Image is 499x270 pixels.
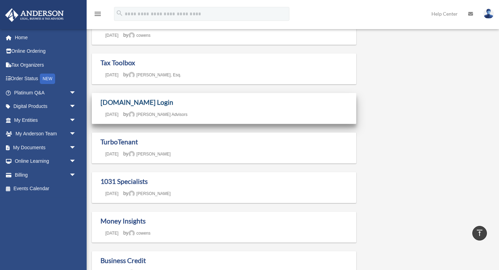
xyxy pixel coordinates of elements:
[69,154,83,169] span: arrow_drop_down
[5,154,87,168] a: Online Learningarrow_drop_down
[129,112,187,117] a: [PERSON_NAME] Advisors
[5,100,87,113] a: Digital Productsarrow_drop_down
[69,141,83,155] span: arrow_drop_down
[475,229,484,237] i: vertical_align_top
[100,152,123,157] a: [DATE]
[3,8,66,22] img: Anderson Advisors Platinum Portal
[123,111,187,117] span: by
[123,72,181,77] span: by
[5,44,87,58] a: Online Ordering
[129,73,181,77] a: [PERSON_NAME], Esq.
[129,231,151,236] a: cowens
[69,127,83,141] span: arrow_drop_down
[123,32,150,38] span: by
[5,141,87,154] a: My Documentsarrow_drop_down
[69,168,83,182] span: arrow_drop_down
[100,191,123,196] a: [DATE]
[69,86,83,100] span: arrow_drop_down
[69,113,83,127] span: arrow_drop_down
[5,86,87,100] a: Platinum Q&Aarrow_drop_down
[129,191,171,196] a: [PERSON_NAME]
[5,113,87,127] a: My Entitiesarrow_drop_down
[123,230,150,236] span: by
[94,10,102,18] i: menu
[5,58,87,72] a: Tax Organizers
[100,231,123,236] a: [DATE]
[100,177,148,185] a: 1031 Specialists
[40,74,55,84] div: NEW
[100,73,123,77] a: [DATE]
[5,182,87,196] a: Events Calendar
[100,217,146,225] a: Money Insights
[100,98,173,106] a: [DOMAIN_NAME] Login
[472,226,487,241] a: vertical_align_top
[94,12,102,18] a: menu
[129,33,151,38] a: cowens
[100,256,146,264] a: Business Credit
[100,112,123,117] a: [DATE]
[5,31,83,44] a: Home
[5,72,87,86] a: Order StatusNEW
[5,168,87,182] a: Billingarrow_drop_down
[123,191,171,196] span: by
[123,151,171,157] span: by
[100,138,138,146] a: TurboTenant
[129,152,171,157] a: [PERSON_NAME]
[116,9,123,17] i: search
[69,100,83,114] span: arrow_drop_down
[100,59,135,67] a: Tax Toolbox
[5,127,87,141] a: My Anderson Teamarrow_drop_down
[483,9,494,19] img: User Pic
[100,33,123,38] a: [DATE]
